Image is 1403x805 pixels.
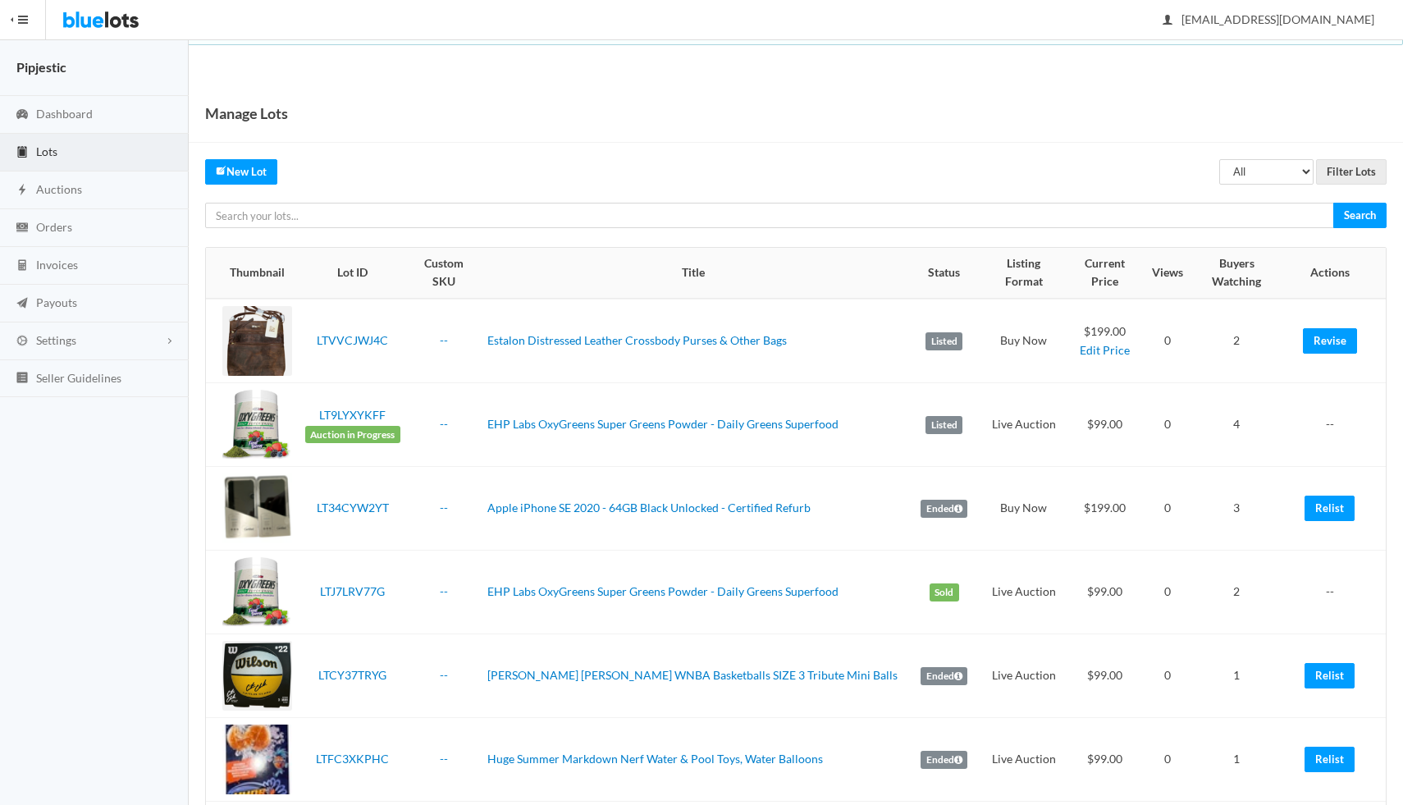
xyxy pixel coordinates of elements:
[983,248,1065,299] th: Listing Format
[36,220,72,234] span: Orders
[1145,634,1190,718] td: 0
[487,752,823,766] a: Huge Summer Markdown Nerf Water & Pool Toys, Water Balloons
[36,333,76,347] span: Settings
[440,752,448,766] a: --
[14,334,30,350] ion-icon: cog
[1145,248,1190,299] th: Views
[930,583,959,601] label: Sold
[1190,634,1284,718] td: 1
[440,333,448,347] a: --
[1065,634,1145,718] td: $99.00
[14,107,30,123] ion-icon: speedometer
[1065,467,1145,551] td: $199.00
[1145,383,1190,467] td: 0
[36,258,78,272] span: Invoices
[925,416,962,434] label: Listed
[1190,718,1284,802] td: 1
[1190,551,1284,634] td: 2
[1284,248,1386,299] th: Actions
[983,383,1065,467] td: Live Auction
[299,248,407,299] th: Lot ID
[983,299,1065,383] td: Buy Now
[487,501,811,515] a: Apple iPhone SE 2020 - 64GB Black Unlocked - Certified Refurb
[1065,718,1145,802] td: $99.00
[1065,299,1145,383] td: $199.00
[983,718,1065,802] td: Live Auction
[1316,159,1387,185] input: Filter Lots
[921,500,967,518] label: Ended
[1190,248,1284,299] th: Buyers Watching
[1305,496,1355,521] a: Relist
[983,634,1065,718] td: Live Auction
[1080,343,1130,357] a: Edit Price
[1145,299,1190,383] td: 0
[487,333,787,347] a: Estalon Distressed Leather Crossbody Purses & Other Bags
[983,467,1065,551] td: Buy Now
[14,258,30,274] ion-icon: calculator
[205,159,277,185] a: createNew Lot
[487,417,839,431] a: EHP Labs OxyGreens Super Greens Powder - Daily Greens Superfood
[1190,299,1284,383] td: 2
[1145,551,1190,634] td: 0
[1190,467,1284,551] td: 3
[320,584,385,598] a: LTJ7LRV77G
[36,144,57,158] span: Lots
[1065,248,1145,299] th: Current Price
[983,551,1065,634] td: Live Auction
[906,248,983,299] th: Status
[36,182,82,196] span: Auctions
[319,408,386,422] a: LT9LYXYKFF
[36,107,93,121] span: Dashboard
[36,371,121,385] span: Seller Guidelines
[206,248,299,299] th: Thumbnail
[1305,747,1355,772] a: Relist
[487,668,898,682] a: [PERSON_NAME] [PERSON_NAME] WNBA Basketballs SIZE 3 Tribute Mini Balls
[14,371,30,386] ion-icon: list box
[1333,203,1387,228] input: Search
[14,296,30,312] ion-icon: paper plane
[481,248,905,299] th: Title
[14,145,30,161] ion-icon: clipboard
[16,59,66,75] strong: Pipjestic
[1159,13,1176,29] ion-icon: person
[316,752,389,766] a: LTFC3XKPHC
[318,668,386,682] a: LTCY37TRYG
[1163,12,1374,26] span: [EMAIL_ADDRESS][DOMAIN_NAME]
[487,584,839,598] a: EHP Labs OxyGreens Super Greens Powder - Daily Greens Superfood
[1303,328,1357,354] a: Revise
[1065,383,1145,467] td: $99.00
[205,203,1334,228] input: Search your lots...
[921,751,967,769] label: Ended
[440,417,448,431] a: --
[305,426,400,444] span: Auction in Progress
[1284,551,1386,634] td: --
[216,165,226,176] ion-icon: create
[440,584,448,598] a: --
[440,668,448,682] a: --
[407,248,482,299] th: Custom SKU
[1065,551,1145,634] td: $99.00
[1305,663,1355,688] a: Relist
[205,101,288,126] h1: Manage Lots
[1145,718,1190,802] td: 0
[1145,467,1190,551] td: 0
[440,501,448,515] a: --
[14,183,30,199] ion-icon: flash
[36,295,77,309] span: Payouts
[921,667,967,685] label: Ended
[925,332,962,350] label: Listed
[14,221,30,236] ion-icon: cash
[317,333,388,347] a: LTVVCJWJ4C
[1190,383,1284,467] td: 4
[317,501,389,515] a: LT34CYW2YT
[1284,383,1386,467] td: --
